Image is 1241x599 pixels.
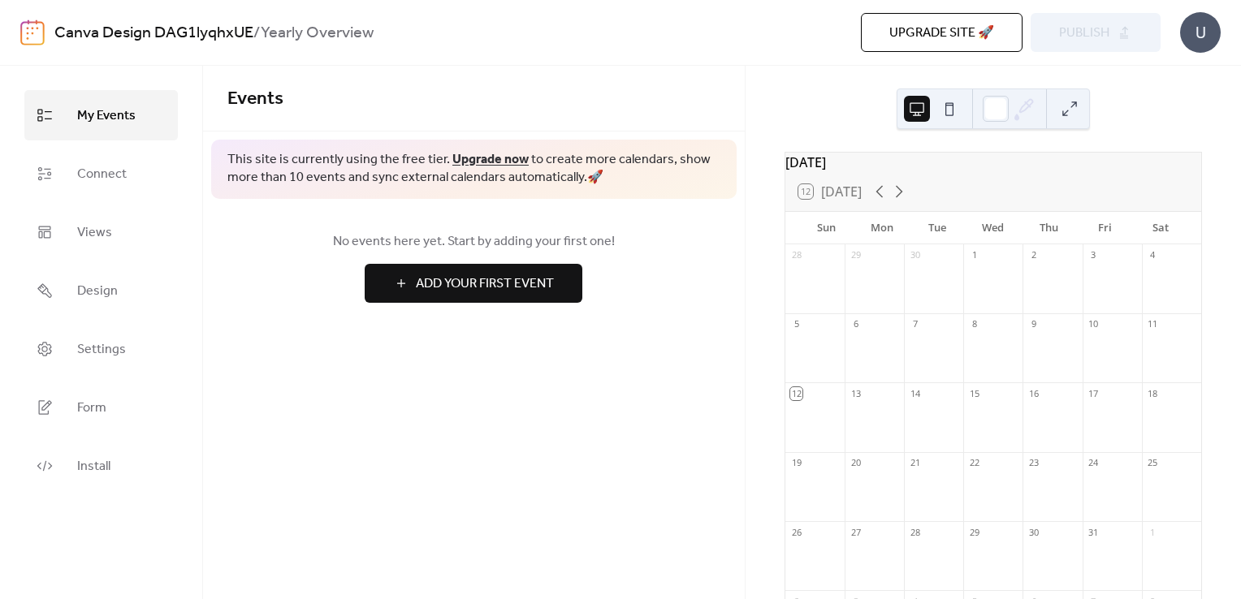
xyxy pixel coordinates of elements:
div: Sat [1132,212,1188,244]
div: 1 [968,249,980,261]
img: logo [20,19,45,45]
div: 28 [790,249,802,261]
div: Fri [1077,212,1133,244]
div: 7 [909,318,921,330]
div: 22 [968,457,980,469]
div: Mon [854,212,910,244]
span: Views [77,220,112,246]
a: Settings [24,324,178,374]
span: This site is currently using the free tier. to create more calendars, show more than 10 events an... [227,151,720,187]
div: Sun [798,212,854,244]
div: 5 [790,318,802,330]
div: 29 [850,249,862,261]
button: Add Your First Event [365,264,582,303]
a: Form [24,382,178,433]
div: 29 [968,526,980,538]
div: 18 [1147,387,1159,399]
a: Views [24,207,178,257]
div: 21 [909,457,921,469]
span: Upgrade site 🚀 [889,24,994,43]
a: My Events [24,90,178,140]
div: 14 [909,387,921,399]
div: 12 [790,387,802,399]
div: 27 [850,526,862,538]
span: Form [77,395,106,421]
b: / [253,18,261,49]
div: 19 [790,457,802,469]
div: 4 [1147,249,1159,261]
div: 3 [1087,249,1100,261]
b: Yearly Overview [261,18,374,49]
div: Thu [1021,212,1077,244]
div: 16 [1027,387,1040,399]
span: No events here yet. Start by adding your first one! [227,232,720,252]
div: 8 [968,318,980,330]
a: Canva Design DAG1lyqhxUE [54,18,253,49]
a: Upgrade now [452,147,529,172]
div: Tue [910,212,966,244]
div: 10 [1087,318,1100,330]
span: Settings [77,337,126,363]
div: 1 [1147,526,1159,538]
span: My Events [77,103,136,129]
div: 24 [1087,457,1100,469]
button: Upgrade site 🚀 [861,13,1023,52]
a: Design [24,265,178,316]
div: 30 [1027,526,1040,538]
span: Add Your First Event [416,274,554,294]
div: 6 [850,318,862,330]
div: 9 [1027,318,1040,330]
div: 20 [850,457,862,469]
span: Install [77,454,110,480]
div: 26 [790,526,802,538]
span: Connect [77,162,127,187]
div: 17 [1087,387,1100,399]
div: Wed [966,212,1022,244]
a: Install [24,441,178,491]
span: Design [77,278,118,304]
div: 28 [909,526,921,538]
div: 30 [909,249,921,261]
div: 25 [1147,457,1159,469]
div: U [1180,12,1221,53]
div: 15 [968,387,980,399]
div: 11 [1147,318,1159,330]
div: 31 [1087,526,1100,538]
div: [DATE] [785,153,1201,172]
a: Connect [24,149,178,199]
span: Events [227,81,283,117]
div: 13 [850,387,862,399]
div: 2 [1027,249,1040,261]
a: Add Your First Event [227,264,720,303]
div: 23 [1027,457,1040,469]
